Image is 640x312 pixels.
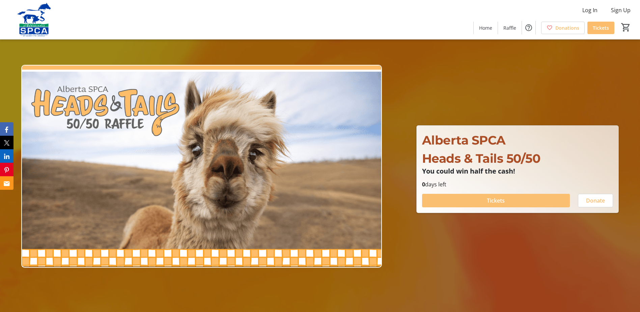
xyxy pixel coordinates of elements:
[611,6,631,14] span: Sign Up
[586,197,605,205] span: Donate
[620,21,632,33] button: Cart
[487,197,505,205] span: Tickets
[578,194,613,207] button: Donate
[4,3,64,36] img: Alberta SPCA's Logo
[422,133,506,148] span: Alberta SPCA
[422,181,425,188] span: 0
[422,167,613,175] p: You could win half the cash!
[474,22,498,34] a: Home
[21,65,382,268] img: Campaign CTA Media Photo
[422,151,540,166] span: Heads & Tails 50/50
[577,5,603,16] button: Log In
[498,22,522,34] a: Raffle
[587,22,614,34] a: Tickets
[422,194,570,207] button: Tickets
[606,5,636,16] button: Sign Up
[479,24,492,31] span: Home
[582,6,597,14] span: Log In
[593,24,609,31] span: Tickets
[422,180,613,188] p: days left
[541,22,585,34] a: Donations
[555,24,579,31] span: Donations
[522,21,535,34] button: Help
[503,24,516,31] span: Raffle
